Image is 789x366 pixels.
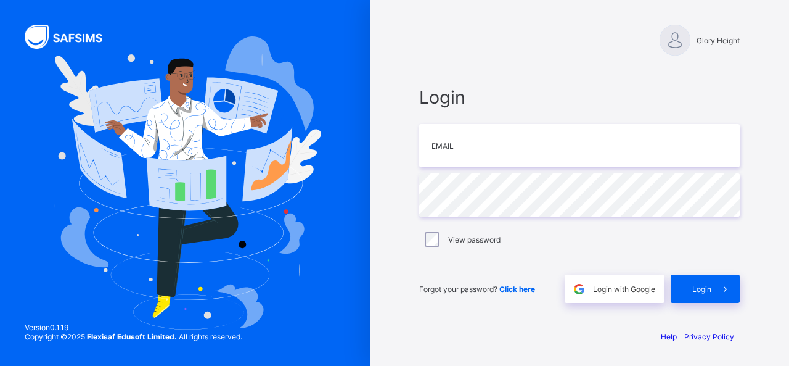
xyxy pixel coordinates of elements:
span: Login [419,86,740,108]
span: Version 0.1.19 [25,323,242,332]
span: Forgot your password? [419,285,535,294]
img: google.396cfc9801f0270233282035f929180a.svg [572,282,586,296]
img: Hero Image [49,36,321,329]
span: Login [692,285,711,294]
span: Glory Height [697,36,740,45]
span: Copyright © 2025 All rights reserved. [25,332,242,341]
a: Privacy Policy [684,332,734,341]
a: Click here [499,285,535,294]
strong: Flexisaf Edusoft Limited. [87,332,177,341]
a: Help [661,332,677,341]
img: SAFSIMS Logo [25,25,117,49]
label: View password [448,235,501,244]
span: Login with Google [593,285,655,294]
